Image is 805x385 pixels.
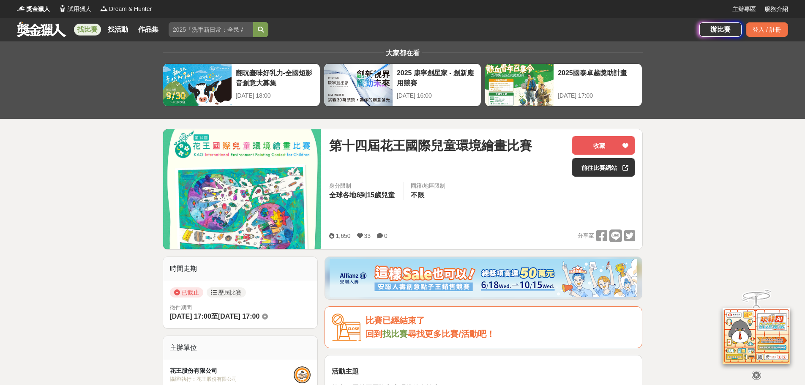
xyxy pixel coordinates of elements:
a: 找活動 [104,24,131,35]
div: 時間走期 [163,257,318,281]
span: 0 [384,232,387,239]
a: 歷屆比賽 [207,287,246,298]
a: Logo獎金獵人 [17,5,50,14]
button: 收藏 [572,136,635,155]
span: 分享至 [578,229,594,242]
strong: 活動主題 [332,368,359,375]
div: 花王股份有限公司 [170,366,294,375]
span: 至 [211,313,218,320]
span: 徵件期間 [170,304,192,311]
img: Logo [100,4,108,13]
a: Logo試用獵人 [58,5,91,14]
div: 登入 / 註冊 [746,22,788,37]
span: 大家都在看 [384,49,422,57]
a: 找比賽 [382,329,408,339]
span: 第十四屆花王國際兒童環境繪畫比賽 [329,136,532,155]
span: [DATE] 17:00 [170,313,211,320]
div: 2025 康寧創星家 - 創新應用競賽 [397,68,477,87]
img: Logo [58,4,67,13]
div: [DATE] 17:00 [558,91,638,100]
div: 國籍/地區限制 [411,182,445,190]
div: 翻玩臺味好乳力-全國短影音創意大募集 [236,68,316,87]
div: 主辦單位 [163,336,318,360]
span: 33 [364,232,371,239]
a: 找比賽 [74,24,101,35]
a: 2025 康寧創星家 - 創新應用競賽[DATE] 16:00 [324,63,481,106]
span: 回到 [366,329,382,339]
a: 翻玩臺味好乳力-全國短影音創意大募集[DATE] 18:00 [163,63,320,106]
a: LogoDream & Hunter [100,5,152,14]
a: 前往比賽網站 [572,158,635,177]
span: [DATE] 17:00 [218,313,259,320]
input: 2025「洗手新日常：全民 ALL IN」洗手歌全台徵選 [169,22,253,37]
a: 服務介紹 [764,5,788,14]
span: 1,650 [336,232,350,239]
div: [DATE] 16:00 [397,91,477,100]
span: 獎金獵人 [26,5,50,14]
img: Icon [332,314,361,341]
div: 身分限制 [329,182,397,190]
div: 2025國泰卓越獎助計畫 [558,68,638,87]
div: [DATE] 18:00 [236,91,316,100]
span: 不限 [411,191,424,199]
div: 比賽已經結束了 [366,314,635,328]
span: 試用獵人 [68,5,91,14]
img: Logo [17,4,25,13]
a: 2025國泰卓越獎助計畫[DATE] 17:00 [485,63,642,106]
img: d2146d9a-e6f6-4337-9592-8cefde37ba6b.png [723,308,790,364]
span: 尋找更多比賽/活動吧！ [408,329,495,339]
a: 作品集 [135,24,162,35]
a: 主辦專區 [732,5,756,14]
img: Cover Image [163,129,321,249]
img: dcc59076-91c0-4acb-9c6b-a1d413182f46.png [330,259,637,297]
span: 全球各地6到15歲兒童 [329,191,395,199]
span: Dream & Hunter [109,5,152,14]
span: 已截止 [170,287,203,298]
div: 協辦/執行： 花王股份有限公司 [170,375,294,383]
a: 辦比賽 [699,22,742,37]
